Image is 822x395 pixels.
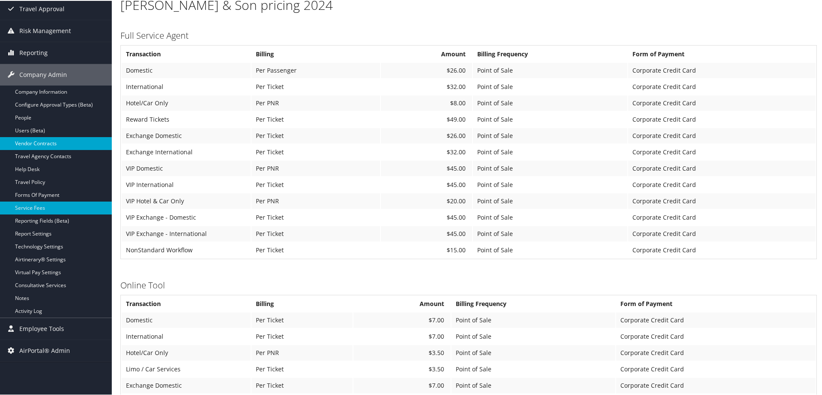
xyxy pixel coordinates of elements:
th: Transaction [122,46,251,61]
td: Reward Tickets [122,111,251,126]
td: Per PNR [252,160,380,175]
td: Corporate Credit Card [628,127,816,143]
td: $7.00 [353,377,451,392]
h3: Full Service Agent [120,29,817,41]
td: Per Ticket [252,176,380,192]
th: Billing Frequency [473,46,627,61]
td: Per Ticket [252,361,353,376]
td: $45.00 [381,209,472,224]
td: Per Ticket [252,312,353,327]
td: Corporate Credit Card [628,242,816,257]
td: Corporate Credit Card [628,78,816,94]
th: Billing Frequency [451,295,615,311]
span: Employee Tools [19,317,64,339]
th: Amount [381,46,472,61]
td: Corporate Credit Card [616,344,816,360]
td: $8.00 [381,95,472,110]
td: VIP Exchange - Domestic [122,209,251,224]
td: Per Ticket [252,377,353,392]
td: Point of Sale [451,377,615,392]
td: Corporate Credit Card [616,361,816,376]
td: Point of Sale [451,361,615,376]
td: Point of Sale [473,225,627,241]
td: NonStandard Workflow [122,242,251,257]
span: Company Admin [19,63,67,85]
td: Domestic [122,312,251,327]
td: Corporate Credit Card [628,160,816,175]
td: Per Ticket [252,209,380,224]
td: Domestic [122,62,251,77]
td: Per Ticket [252,127,380,143]
td: Point of Sale [473,193,627,208]
h3: Online Tool [120,279,817,291]
td: Per Ticket [252,225,380,241]
td: Hotel/Car Only [122,95,251,110]
td: VIP Exchange - International [122,225,251,241]
td: International [122,78,251,94]
td: VIP Hotel & Car Only [122,193,251,208]
td: Point of Sale [473,127,627,143]
td: Per PNR [252,344,353,360]
td: Point of Sale [473,242,627,257]
td: Limo / Car Services [122,361,251,376]
td: Per Ticket [252,328,353,343]
td: Corporate Credit Card [628,225,816,241]
td: Per Ticket [252,78,380,94]
td: Per PNR [252,193,380,208]
td: Corporate Credit Card [628,95,816,110]
td: $3.50 [353,361,451,376]
td: Corporate Credit Card [616,328,816,343]
th: Amount [353,295,451,311]
th: Billing [252,295,353,311]
td: Point of Sale [473,62,627,77]
td: Point of Sale [473,144,627,159]
th: Transaction [122,295,251,311]
td: Point of Sale [451,328,615,343]
th: Billing [252,46,380,61]
td: $7.00 [353,328,451,343]
th: Form of Payment [628,46,816,61]
td: Corporate Credit Card [628,62,816,77]
td: $15.00 [381,242,472,257]
td: $45.00 [381,160,472,175]
td: VIP International [122,176,251,192]
td: Point of Sale [473,176,627,192]
td: $26.00 [381,62,472,77]
td: Point of Sale [473,78,627,94]
td: Per Ticket [252,144,380,159]
th: Form of Payment [616,295,816,311]
td: Corporate Credit Card [628,193,816,208]
td: Exchange Domestic [122,377,251,392]
td: $49.00 [381,111,472,126]
td: Point of Sale [451,344,615,360]
td: Per Passenger [252,62,380,77]
td: Point of Sale [473,111,627,126]
td: VIP Domestic [122,160,251,175]
td: Corporate Credit Card [628,176,816,192]
td: $3.50 [353,344,451,360]
span: AirPortal® Admin [19,339,70,361]
td: Corporate Credit Card [616,312,816,327]
span: Risk Management [19,19,71,41]
td: $26.00 [381,127,472,143]
td: Per Ticket [252,111,380,126]
td: Point of Sale [451,312,615,327]
td: Per Ticket [252,242,380,257]
td: Corporate Credit Card [628,111,816,126]
td: Point of Sale [473,160,627,175]
td: $20.00 [381,193,472,208]
td: $45.00 [381,225,472,241]
td: Exchange International [122,144,251,159]
td: $45.00 [381,176,472,192]
td: Corporate Credit Card [616,377,816,392]
td: Corporate Credit Card [628,209,816,224]
td: $7.00 [353,312,451,327]
td: Per PNR [252,95,380,110]
span: Reporting [19,41,48,63]
td: Point of Sale [473,209,627,224]
td: International [122,328,251,343]
td: Hotel/Car Only [122,344,251,360]
td: $32.00 [381,144,472,159]
td: Corporate Credit Card [628,144,816,159]
td: $32.00 [381,78,472,94]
